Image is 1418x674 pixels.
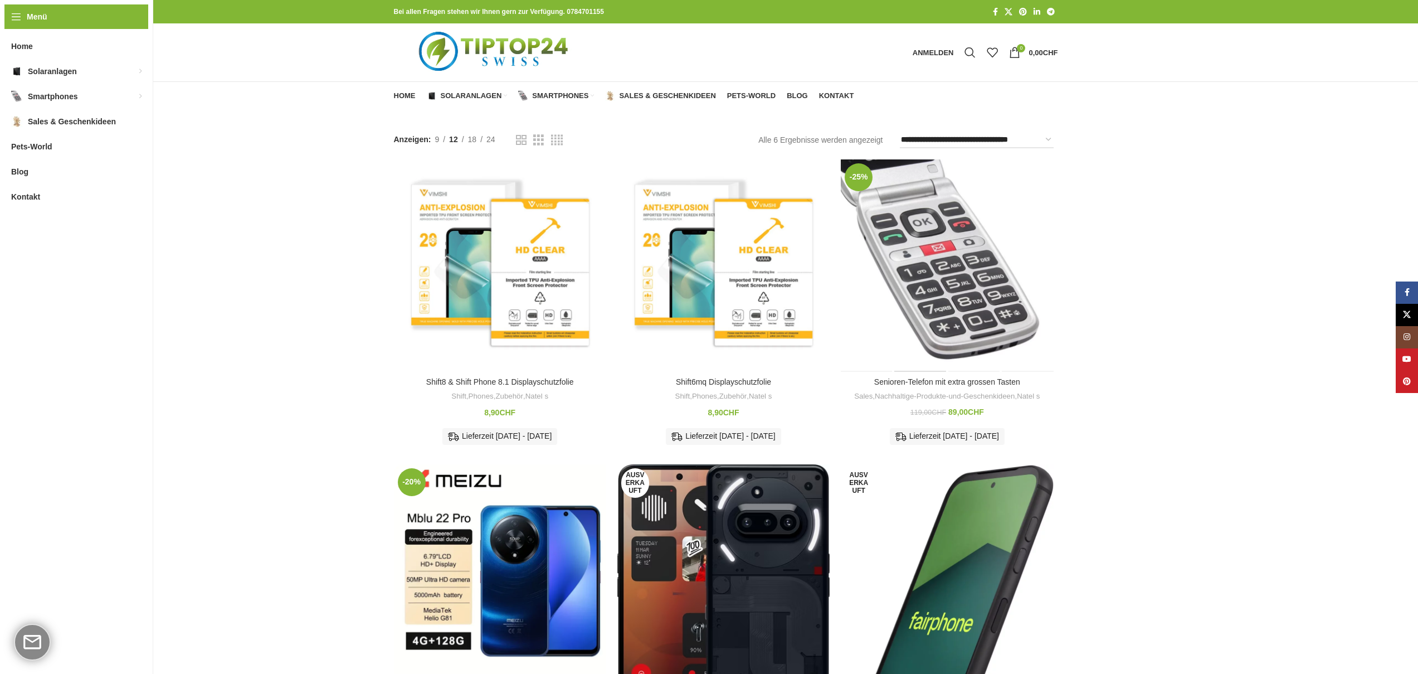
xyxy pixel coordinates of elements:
[431,133,443,146] a: 9
[394,159,606,372] a: Shift8 & Shift Phone 8.1 Displayschutzfolie
[1044,4,1058,20] a: Telegram Social Link
[27,11,47,23] span: Menü
[11,66,22,77] img: Solaranlagen
[845,468,873,498] span: Ausverkauft
[675,391,690,402] a: Shift
[932,409,946,416] span: CHF
[692,391,717,402] a: Phones
[968,408,984,416] span: CHF
[394,47,596,56] a: Logo der Website
[890,428,1005,445] div: Lieferzeit [DATE] - [DATE]
[621,468,649,498] span: Ausverkauft
[394,8,604,16] strong: Bei allen Fragen stehen wir Ihnen gern zur Verfügung. 0784701155
[605,85,715,107] a: Sales & Geschenkideen
[441,91,502,100] span: Solaranlagen
[846,391,1047,402] div: , ,
[900,132,1054,148] select: Shop-Reihenfolge
[708,408,739,417] bdi: 8,90
[1017,44,1025,52] span: 0
[1396,304,1418,326] a: X Social Link
[398,468,426,496] span: -20%
[451,391,466,402] a: Shift
[486,135,495,144] span: 24
[28,111,116,132] span: Sales & Geschenkideen
[874,377,1020,386] a: Senioren-Telefon mit extra grossen Tasten
[727,91,776,100] span: Pets-World
[516,133,527,147] a: Rasteransicht 2
[427,85,508,107] a: Solaranlagen
[525,391,548,402] a: Natel s
[907,41,959,64] a: Anmelden
[617,159,830,372] a: Shift6mq Displayschutzfolie
[727,85,776,107] a: Pets-World
[399,391,601,402] div: , , ,
[427,91,437,101] img: Solaranlagen
[854,391,873,402] a: Sales
[1043,49,1058,57] span: CHF
[469,391,494,402] a: Phones
[1030,4,1044,20] a: LinkedIn Social Link
[605,91,615,101] img: Sales & Geschenkideen
[913,49,954,56] span: Anmelden
[619,91,715,100] span: Sales & Geschenkideen
[551,133,563,147] a: Rasteransicht 4
[518,91,528,101] img: Smartphones
[394,23,596,81] img: Tiptop24 Nachhaltige & Faire Produkte
[28,61,77,81] span: Solaranlagen
[394,91,416,100] span: Home
[468,135,477,144] span: 18
[1396,282,1418,304] a: Facebook Social Link
[28,86,77,106] span: Smartphones
[11,91,22,102] img: Smartphones
[819,91,854,100] span: Kontakt
[623,391,824,402] div: , , ,
[666,428,781,445] div: Lieferzeit [DATE] - [DATE]
[518,85,594,107] a: Smartphones
[394,85,416,107] a: Home
[445,133,462,146] a: 12
[719,391,747,402] a: Zubehör
[533,133,544,147] a: Rasteransicht 3
[1396,371,1418,393] a: Pinterest Social Link
[449,135,458,144] span: 12
[495,391,523,402] a: Zubehör
[435,135,439,144] span: 9
[676,377,771,386] a: Shift6mq Displayschutzfolie
[532,91,588,100] span: Smartphones
[1029,49,1058,57] bdi: 0,00
[484,408,515,417] bdi: 8,90
[11,162,28,182] span: Blog
[1003,41,1063,64] a: 0 0,00CHF
[11,36,33,56] span: Home
[758,134,883,146] p: Alle 6 Ergebnisse werden angezeigt
[388,85,860,107] div: Hauptnavigation
[499,408,515,417] span: CHF
[426,377,574,386] a: Shift8 & Shift Phone 8.1 Displayschutzfolie
[749,391,772,402] a: Natel s
[819,85,854,107] a: Kontakt
[959,41,981,64] a: Suche
[1017,391,1040,402] a: Natel s
[442,428,557,445] div: Lieferzeit [DATE] - [DATE]
[11,116,22,127] img: Sales & Geschenkideen
[1016,4,1030,20] a: Pinterest Social Link
[948,408,984,416] bdi: 89,00
[394,133,431,146] span: Anzeigen
[723,408,739,417] span: CHF
[1396,326,1418,348] a: Instagram Social Link
[464,133,481,146] a: 18
[1396,348,1418,371] a: YouTube Social Link
[981,41,1003,64] div: Meine Wunschliste
[787,85,808,107] a: Blog
[875,391,1015,402] a: Nachhaltige-Produkte-und-Geschenkideen
[11,187,40,207] span: Kontakt
[787,91,808,100] span: Blog
[1001,4,1016,20] a: X Social Link
[845,163,873,191] span: -25%
[11,137,52,157] span: Pets-World
[910,409,946,416] bdi: 119,00
[990,4,1001,20] a: Facebook Social Link
[841,159,1053,372] a: Senioren-Telefon mit extra grossen Tasten
[483,133,499,146] a: 24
